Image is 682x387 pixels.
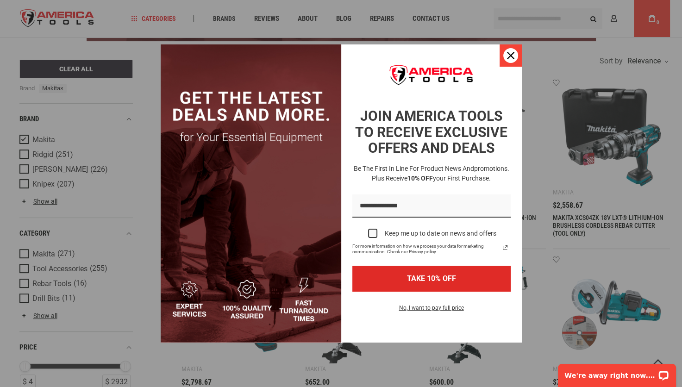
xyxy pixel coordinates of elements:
[392,303,471,318] button: No, I want to pay full price
[552,358,682,387] iframe: LiveChat chat widget
[350,164,513,183] h3: Be the first in line for product news and
[352,194,511,218] input: Email field
[500,242,511,253] a: Read our Privacy Policy
[372,165,509,182] span: promotions. Plus receive your first purchase.
[355,108,507,156] strong: JOIN AMERICA TOOLS TO RECEIVE EXCLUSIVE OFFERS AND DEALS
[385,230,496,237] div: Keep me up to date on news and offers
[500,242,511,253] svg: link icon
[352,266,511,291] button: TAKE 10% OFF
[352,243,500,255] span: For more information on how we process your data for marketing communication. Check our Privacy p...
[407,175,433,182] strong: 10% OFF
[507,52,514,59] svg: close icon
[500,44,522,67] button: Close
